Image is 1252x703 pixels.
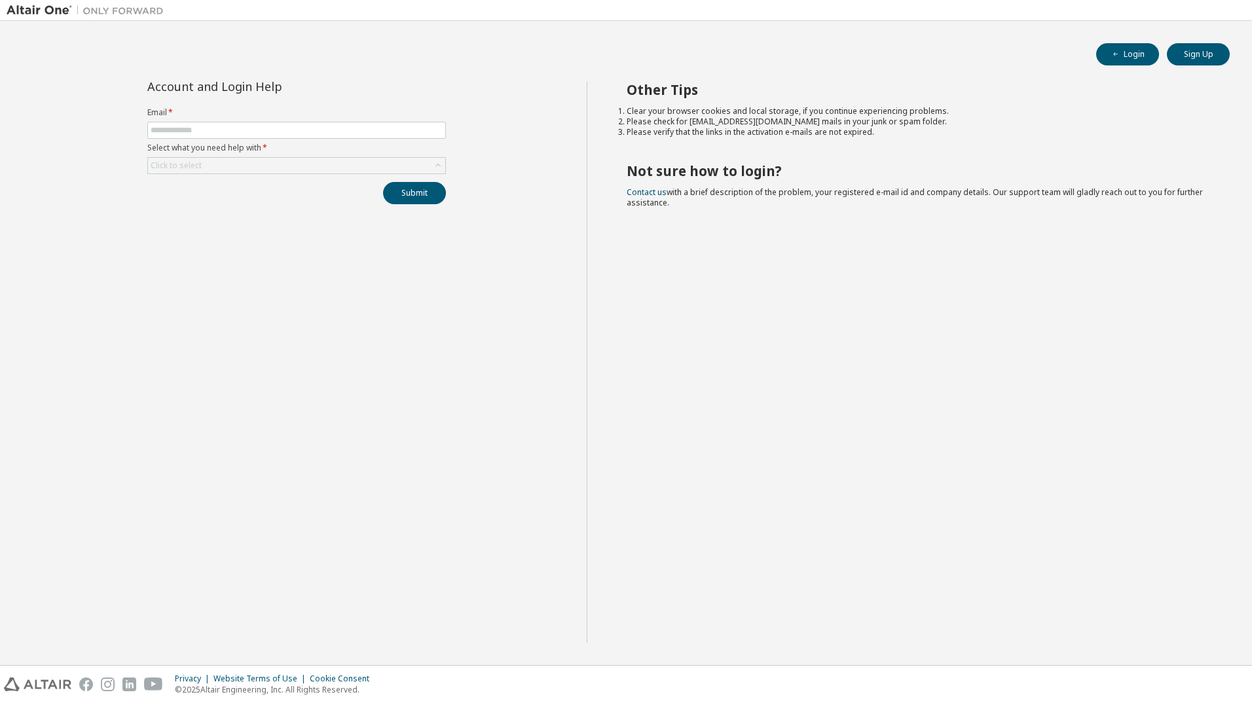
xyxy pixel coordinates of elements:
img: altair_logo.svg [4,677,71,691]
div: Account and Login Help [147,81,386,92]
div: Website Terms of Use [213,674,310,684]
div: Click to select [151,160,202,171]
div: Cookie Consent [310,674,377,684]
label: Email [147,107,446,118]
button: Login [1096,43,1159,65]
a: Contact us [627,187,667,198]
img: facebook.svg [79,677,93,691]
p: © 2025 Altair Engineering, Inc. All Rights Reserved. [175,684,377,695]
div: Click to select [148,158,445,173]
div: Privacy [175,674,213,684]
img: linkedin.svg [122,677,136,691]
li: Please check for [EMAIL_ADDRESS][DOMAIN_NAME] mails in your junk or spam folder. [627,117,1207,127]
h2: Other Tips [627,81,1207,98]
img: instagram.svg [101,677,115,691]
li: Please verify that the links in the activation e-mails are not expired. [627,127,1207,137]
button: Sign Up [1167,43,1230,65]
img: Altair One [7,4,170,17]
h2: Not sure how to login? [627,162,1207,179]
button: Submit [383,182,446,204]
img: youtube.svg [144,677,163,691]
span: with a brief description of the problem, your registered e-mail id and company details. Our suppo... [627,187,1203,208]
li: Clear your browser cookies and local storage, if you continue experiencing problems. [627,106,1207,117]
label: Select what you need help with [147,143,446,153]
